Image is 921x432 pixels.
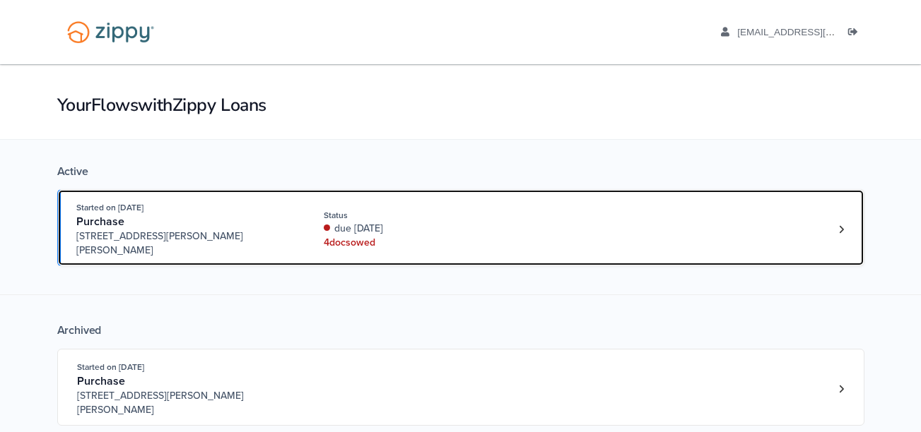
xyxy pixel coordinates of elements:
span: Started on [DATE] [77,362,144,372]
div: 4 doc s owed [324,236,512,250]
a: Loan number 4201219 [831,219,852,240]
a: Loan number 3844698 [831,378,852,400]
span: Purchase [76,215,124,229]
span: [STREET_ADDRESS][PERSON_NAME][PERSON_NAME] [77,389,293,417]
img: Logo [58,14,163,50]
a: Open loan 4201219 [57,189,864,266]
div: Active [57,164,864,179]
a: Open loan 3844698 [57,349,864,426]
span: [STREET_ADDRESS][PERSON_NAME][PERSON_NAME] [76,229,292,258]
span: Started on [DATE] [76,203,143,212]
a: Log out [848,27,864,41]
span: Purchase [77,374,125,388]
div: due [DATE] [324,222,512,236]
span: andcook84@outlook.com [737,27,899,37]
h1: Your Flows with Zippy Loans [57,93,864,117]
div: Archived [57,323,864,337]
div: Status [324,209,512,222]
a: edit profile [721,27,900,41]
